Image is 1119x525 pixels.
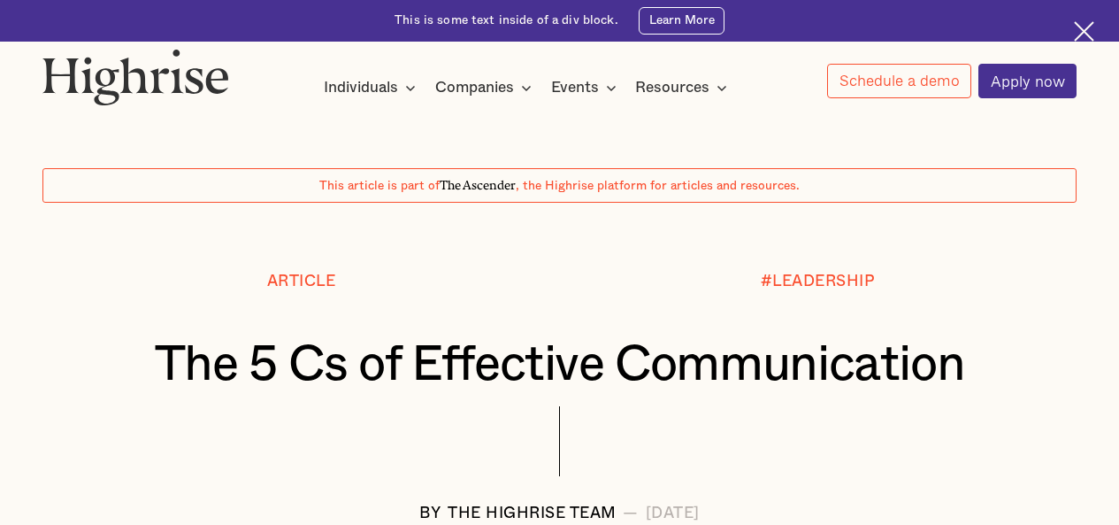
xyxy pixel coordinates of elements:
div: Companies [435,77,514,98]
a: Apply now [978,64,1077,98]
div: The Highrise Team [448,505,617,522]
div: — [623,505,639,522]
a: Learn More [639,7,724,35]
span: This article is part of [319,180,440,192]
div: [DATE] [646,505,700,522]
a: Schedule a demo [827,64,971,98]
div: Events [551,77,599,98]
div: This is some text inside of a div block. [395,12,618,29]
div: Resources [635,77,709,98]
div: Article [267,273,336,290]
div: #LEADERSHIP [761,273,876,290]
div: Resources [635,77,732,98]
h1: The 5 Cs of Effective Communication [86,338,1033,393]
div: Events [551,77,622,98]
div: Individuals [324,77,398,98]
span: , the Highrise platform for articles and resources. [516,180,800,192]
img: Cross icon [1074,21,1094,42]
img: Highrise logo [42,49,229,105]
div: Individuals [324,77,421,98]
div: Companies [435,77,537,98]
div: BY [419,505,441,522]
span: The Ascender [440,175,516,190]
